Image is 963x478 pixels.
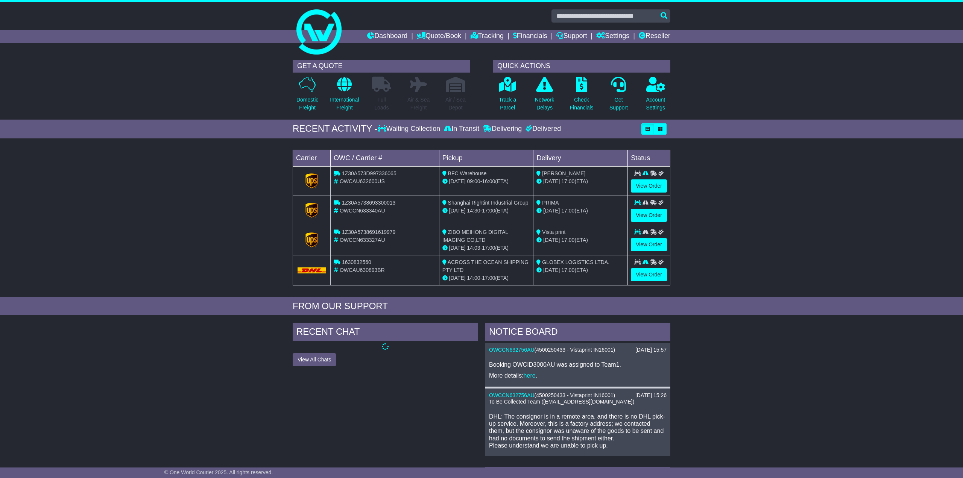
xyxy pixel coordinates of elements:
[298,267,326,273] img: DHL.png
[293,123,378,134] div: RECENT ACTIVITY -
[449,275,466,281] span: [DATE]
[542,170,585,176] span: [PERSON_NAME]
[293,60,470,73] div: GET A QUOTE
[340,237,385,243] span: OWCCN633327AU
[513,30,547,43] a: Financials
[535,76,554,116] a: NetworkDelays
[543,237,560,243] span: [DATE]
[609,96,628,112] p: Get Support
[535,96,554,112] p: Network Delays
[471,30,504,43] a: Tracking
[489,413,667,463] p: DHL: The consignor is in a remote area, and there is no DHL pick-up service. Moreover, this is a ...
[367,30,407,43] a: Dashboard
[305,232,318,247] img: GetCarrierServiceLogo
[449,208,466,214] span: [DATE]
[482,245,495,251] span: 17:00
[482,275,495,281] span: 17:00
[342,259,371,265] span: 1630832560
[442,244,530,252] div: - (ETA)
[407,96,430,112] p: Air & Sea Freight
[467,208,480,214] span: 14:30
[542,200,559,206] span: PRIMA
[449,178,466,184] span: [DATE]
[570,76,594,116] a: CheckFinancials
[489,361,667,368] p: Booking OWCID3000AU was assigned to Team1.
[293,301,670,312] div: FROM OUR SUPPORT
[489,399,634,405] span: To Be Collected Team ([EMAIL_ADDRESS][DOMAIN_NAME])
[482,208,495,214] span: 17:00
[293,323,478,343] div: RECENT CHAT
[489,392,535,398] a: OWCCN632756AU
[342,200,395,206] span: 1Z30A5738693300013
[489,392,667,399] div: ( )
[561,267,574,273] span: 17:00
[448,170,487,176] span: BFC Warehouse
[342,170,396,176] span: 1Z30A573D997336065
[631,179,667,193] a: View Order
[442,229,508,243] span: ZIBO MEIHONG DIGITAL IMAGING CO,LTD
[596,30,629,43] a: Settings
[524,125,561,133] div: Delivered
[340,208,385,214] span: OWCCN633340AU
[340,267,385,273] span: OWCAU630893BR
[482,178,495,184] span: 16:00
[489,372,667,379] p: More details: .
[330,76,359,116] a: InternationalFreight
[296,96,318,112] p: Domestic Freight
[646,76,666,116] a: AccountSettings
[448,200,529,206] span: Shanghai Rightint Industrial Group
[536,347,613,353] span: 4500250433 - Vistaprint IN16001
[561,208,574,214] span: 17:00
[305,203,318,218] img: GetCarrierServiceLogo
[542,229,565,235] span: Vista print
[542,259,609,265] span: GLOBEX LOGISTICS LTDA.
[536,392,613,398] span: 4500250433 - Vistaprint IN16001
[498,76,516,116] a: Track aParcel
[330,96,359,112] p: International Freight
[524,372,536,379] a: here
[609,76,628,116] a: GetSupport
[293,353,336,366] button: View All Chats
[467,245,480,251] span: 14:03
[570,96,594,112] p: Check Financials
[481,125,524,133] div: Delivering
[445,96,466,112] p: Air / Sea Depot
[561,178,574,184] span: 17:00
[467,275,480,281] span: 14:00
[631,238,667,251] a: View Order
[449,245,466,251] span: [DATE]
[485,323,670,343] div: NOTICE BOARD
[293,150,331,166] td: Carrier
[646,96,665,112] p: Account Settings
[467,178,480,184] span: 09:00
[442,259,529,273] span: ACROSS THE OCEAN SHIPPING PTY LTD
[543,208,560,214] span: [DATE]
[635,392,667,399] div: [DATE] 15:26
[533,150,628,166] td: Delivery
[499,96,516,112] p: Track a Parcel
[417,30,461,43] a: Quote/Book
[442,178,530,185] div: - (ETA)
[628,150,670,166] td: Status
[331,150,439,166] td: OWC / Carrier #
[561,237,574,243] span: 17:00
[536,236,624,244] div: (ETA)
[372,96,391,112] p: Full Loads
[489,347,667,353] div: ( )
[489,347,535,353] a: OWCCN632756AU
[378,125,442,133] div: Waiting Collection
[164,469,273,475] span: © One World Courier 2025. All rights reserved.
[543,178,560,184] span: [DATE]
[536,207,624,215] div: (ETA)
[296,76,319,116] a: DomesticFreight
[442,125,481,133] div: In Transit
[631,268,667,281] a: View Order
[631,209,667,222] a: View Order
[342,229,395,235] span: 1Z30A5738691619979
[305,173,318,188] img: GetCarrierServiceLogo
[639,30,670,43] a: Reseller
[635,347,667,353] div: [DATE] 15:57
[536,266,624,274] div: (ETA)
[536,178,624,185] div: (ETA)
[493,60,670,73] div: QUICK ACTIONS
